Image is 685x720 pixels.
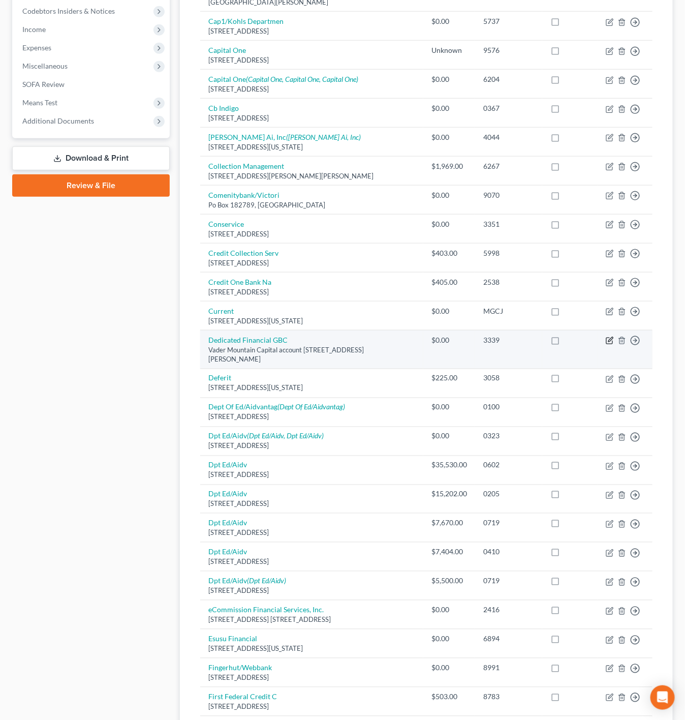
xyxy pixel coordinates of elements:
div: [STREET_ADDRESS][US_STATE] [208,383,415,393]
a: Dept Of Ed/Aidvantag(Dept Of Ed/Aidvantag) [208,403,345,411]
div: $0.00 [431,634,467,644]
div: [STREET_ADDRESS] [208,55,415,65]
div: $0.00 [431,335,467,345]
div: Open Intercom Messenger [650,685,675,710]
div: 0410 [483,547,534,557]
div: $0.00 [431,306,467,316]
div: 5998 [483,248,534,258]
div: $7,404.00 [431,547,467,557]
div: [STREET_ADDRESS] [208,702,415,712]
div: $0.00 [431,132,467,142]
div: 2538 [483,277,534,287]
a: Dpt Ed/Aidv(Dpt Ed/Aidv, Dpt Ed/Aidv) [208,432,324,440]
div: 6267 [483,161,534,171]
a: Capital One [208,46,246,54]
div: 3058 [483,373,534,383]
a: Fingerhut/Webbank [208,664,272,672]
span: Income [22,25,46,34]
div: [STREET_ADDRESS] [208,287,415,297]
span: SOFA Review [22,80,65,88]
a: eCommission Financial Services, Inc. [208,606,324,614]
div: 8991 [483,663,534,673]
div: $0.00 [431,663,467,673]
a: Cap1/Kohls Departmen [208,17,284,25]
div: [STREET_ADDRESS] [208,499,415,509]
div: [STREET_ADDRESS] [208,673,415,683]
div: $0.00 [431,103,467,113]
div: $0.00 [431,16,467,26]
div: $225.00 [431,373,467,383]
div: [STREET_ADDRESS] [208,557,415,567]
a: Conservice [208,220,244,228]
div: 0719 [483,576,534,586]
i: (Capital One, Capital One, Capital One) [246,75,358,83]
div: [STREET_ADDRESS][US_STATE] [208,142,415,152]
div: [STREET_ADDRESS] [208,229,415,239]
span: Expenses [22,43,51,52]
div: Unknown [431,45,467,55]
div: [STREET_ADDRESS] [STREET_ADDRESS] [208,615,415,625]
span: Additional Documents [22,116,94,125]
div: $15,202.00 [431,489,467,499]
div: 3351 [483,219,534,229]
div: [STREET_ADDRESS] [208,26,415,36]
div: [STREET_ADDRESS] [208,84,415,94]
i: (Dpt Ed/Aidv) [247,577,286,585]
div: 9576 [483,45,534,55]
span: Miscellaneous [22,62,68,70]
div: $5,500.00 [431,576,467,586]
a: Dpt Ed/Aidv [208,548,247,556]
div: 2416 [483,605,534,615]
div: [STREET_ADDRESS] [208,470,415,480]
span: Means Test [22,98,57,107]
a: Comenitybank/Victori [208,191,279,199]
div: 8783 [483,692,534,702]
span: Codebtors Insiders & Notices [22,7,115,15]
a: Review & File [12,174,170,197]
a: Cb Indigo [208,104,239,112]
div: $0.00 [431,402,467,412]
div: $503.00 [431,692,467,702]
div: $0.00 [431,190,467,200]
div: [STREET_ADDRESS] [208,528,415,538]
div: Po Box 182789, [GEOGRAPHIC_DATA] [208,200,415,210]
div: $403.00 [431,248,467,258]
div: [STREET_ADDRESS] [208,113,415,123]
div: [STREET_ADDRESS][US_STATE] [208,316,415,326]
a: Download & Print [12,146,170,170]
a: SOFA Review [14,75,170,94]
a: Credit Collection Serv [208,249,278,257]
div: [STREET_ADDRESS] [208,441,415,451]
i: ([PERSON_NAME] Ai, Inc) [286,133,361,141]
i: (Dept Of Ed/Aidvantag) [277,403,345,411]
div: [STREET_ADDRESS][PERSON_NAME][PERSON_NAME] [208,171,415,181]
a: Dpt Ed/Aidv(Dpt Ed/Aidv) [208,577,286,585]
div: $0.00 [431,605,467,615]
div: $405.00 [431,277,467,287]
div: 4044 [483,132,534,142]
div: MGCJ [483,306,534,316]
div: 6204 [483,74,534,84]
a: Dedicated Financial GBC [208,336,288,344]
div: 0100 [483,402,534,412]
div: [STREET_ADDRESS] [208,412,415,422]
div: 0367 [483,103,534,113]
div: [STREET_ADDRESS][US_STATE] [208,644,415,654]
div: $35,530.00 [431,460,467,470]
div: 0719 [483,518,534,528]
div: 3339 [483,335,534,345]
a: Collection Management [208,162,284,170]
a: Esusu Financial [208,635,257,643]
a: First Federal Credit C [208,693,277,701]
div: 6894 [483,634,534,644]
div: 0205 [483,489,534,499]
div: $0.00 [431,431,467,441]
a: Credit One Bank Na [208,278,271,286]
a: Dpt Ed/Aidv [208,490,247,498]
div: [STREET_ADDRESS] [208,586,415,596]
a: Capital One(Capital One, Capital One, Capital One) [208,75,358,83]
i: (Dpt Ed/Aidv, Dpt Ed/Aidv) [247,432,324,440]
a: Deferit [208,374,231,382]
a: Dpt Ed/Aidv [208,519,247,527]
a: [PERSON_NAME] Ai, Inc([PERSON_NAME] Ai, Inc) [208,133,361,141]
